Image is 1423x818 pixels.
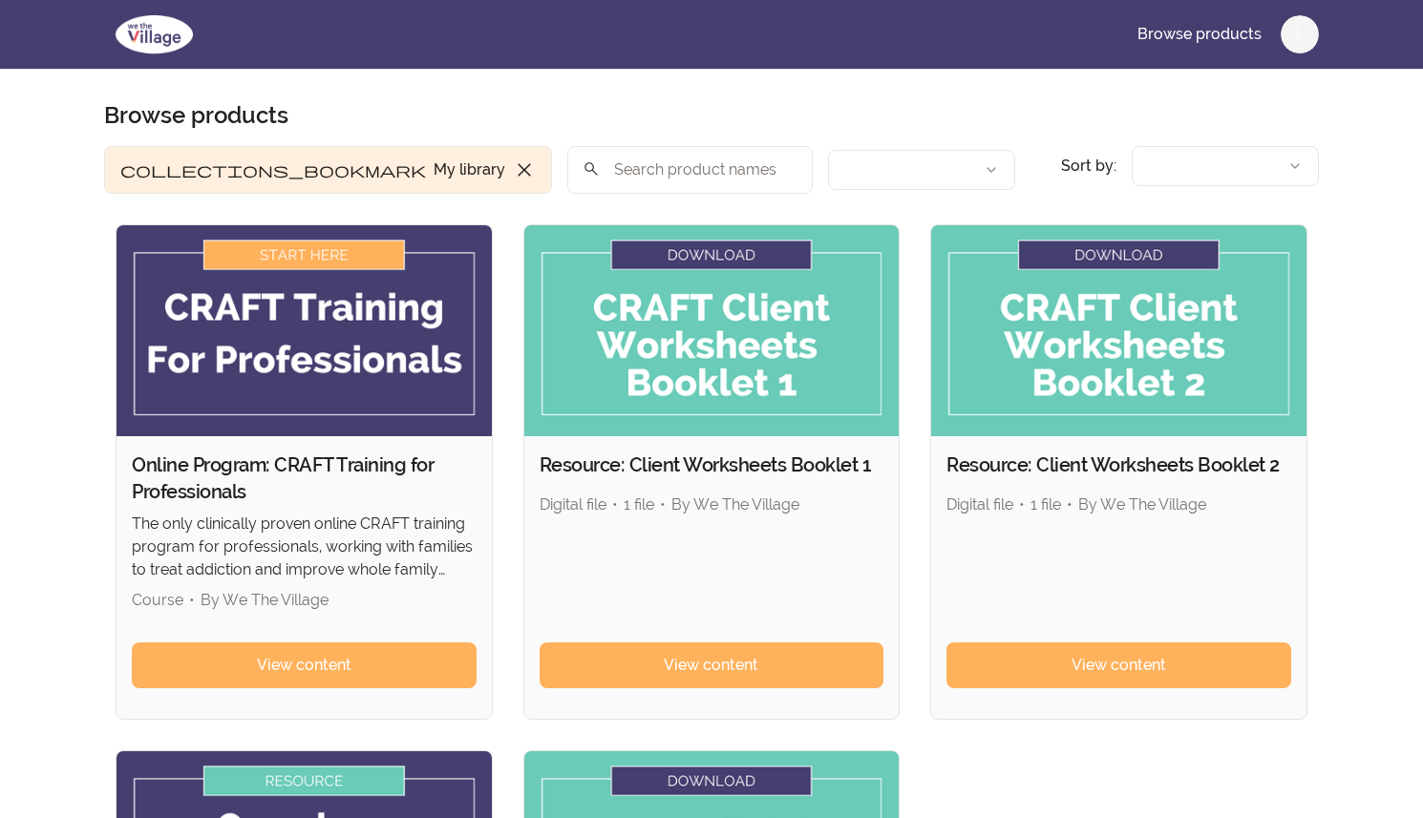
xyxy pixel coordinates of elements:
[201,591,329,609] span: By We The Village
[540,495,606,514] span: Digital file
[132,513,477,581] p: The only clinically proven online CRAFT training program for professionals, working with families...
[1122,11,1319,57] nav: Main
[104,146,552,194] button: Filter by My library
[664,654,758,677] span: View content
[567,146,813,194] input: Search product names
[120,158,426,181] span: collections_bookmark
[946,642,1291,688] a: View content
[104,100,288,131] h1: Browse products
[257,654,351,677] span: View content
[189,591,195,609] span: •
[132,451,477,505] h2: Online Program: CRAFT Training for Professionals
[624,495,654,514] span: 1 file
[1061,157,1116,175] span: Sort by:
[946,451,1291,478] h2: Resource: Client Worksheets Booklet 2
[660,495,666,514] span: •
[1019,495,1025,514] span: •
[583,156,600,182] span: search
[1281,15,1319,53] button: L
[1078,495,1206,514] span: By We The Village
[828,150,1015,190] button: Filter by author
[1072,654,1166,677] span: View content
[524,225,900,436] img: Product image for Resource: Client Worksheets Booklet 1
[540,451,884,478] h2: Resource: Client Worksheets Booklet 1
[1067,495,1073,514] span: •
[540,642,884,688] a: View content
[946,495,1013,514] span: Digital file
[132,642,477,688] a: View content
[132,591,183,609] span: Course
[1030,495,1061,514] span: 1 file
[117,225,492,436] img: Product image for Online Program: CRAFT Training for Professionals
[1132,146,1319,186] button: Product sort options
[513,158,536,181] span: close
[931,225,1306,436] img: Product image for Resource: Client Worksheets Booklet 2
[671,495,799,514] span: By We The Village
[1122,11,1277,57] a: Browse products
[612,495,618,514] span: •
[104,11,204,57] img: We The Village logo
